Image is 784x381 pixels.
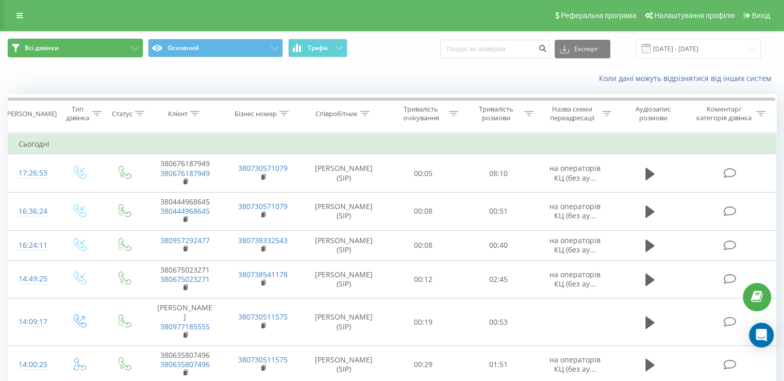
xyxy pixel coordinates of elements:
[235,109,277,118] div: Бізнес номер
[599,73,776,83] a: Коли дані можуть відрізнятися вiд інших систем
[545,105,599,122] div: Назва схеми переадресації
[19,312,46,332] div: 14:09:17
[8,39,143,57] button: Всі дзвінки
[386,298,461,346] td: 00:19
[160,322,210,331] a: 380977185555
[549,163,600,182] span: на операторів КЦ (без ау...
[160,235,210,245] a: 380957292477
[302,260,386,298] td: [PERSON_NAME] (SIP)
[693,105,754,122] div: Коментар/категорія дзвінка
[25,44,59,52] span: Всі дзвінки
[238,163,288,173] a: 380730571079
[302,230,386,260] td: [PERSON_NAME] (SIP)
[470,105,522,122] div: Тривалість розмови
[549,201,600,220] span: на операторів КЦ (без ау...
[168,109,188,118] div: Клієнт
[461,192,536,230] td: 00:51
[386,192,461,230] td: 00:08
[308,44,328,52] span: Графік
[386,154,461,193] td: 00:05
[19,269,46,289] div: 14:49:25
[65,105,89,122] div: Тип дзвінка
[238,312,288,322] a: 380730511575
[395,105,447,122] div: Тривалість очікування
[549,355,600,374] span: на операторів КЦ (без ау...
[461,298,536,346] td: 00:53
[8,134,776,154] td: Сьогодні
[623,105,683,122] div: Аудіозапис розмови
[461,230,536,260] td: 00:40
[315,109,358,118] div: Співробітник
[19,201,46,221] div: 16:36:24
[238,235,288,245] a: 380738332543
[752,11,770,20] span: Вихід
[549,235,600,255] span: на операторів КЦ (без ау...
[302,154,386,193] td: [PERSON_NAME] (SIP)
[19,235,46,256] div: 16:24:11
[160,206,210,216] a: 380444968645
[148,39,283,57] button: Основний
[238,201,288,211] a: 380730571079
[654,11,735,20] span: Налаштування профілю
[160,274,210,284] a: 380675023271
[461,260,536,298] td: 02:45
[19,355,46,375] div: 14:00:25
[386,260,461,298] td: 00:12
[238,269,288,279] a: 380738541178
[19,163,46,183] div: 17:26:53
[146,154,224,193] td: 380676187949
[302,192,386,230] td: [PERSON_NAME] (SIP)
[302,298,386,346] td: [PERSON_NAME] (SIP)
[238,355,288,364] a: 380730511575
[549,269,600,289] span: на операторів КЦ (без ау...
[160,168,210,178] a: 380676187949
[461,154,536,193] td: 08:10
[5,109,57,118] div: [PERSON_NAME]
[561,11,637,20] span: Реферальна програма
[146,298,224,346] td: [PERSON_NAME]
[288,39,347,57] button: Графік
[146,192,224,230] td: 380444968645
[386,230,461,260] td: 00:08
[555,40,610,58] button: Експорт
[160,359,210,369] a: 380635807496
[146,260,224,298] td: 380675023271
[112,109,132,118] div: Статус
[440,40,549,58] input: Пошук за номером
[749,323,774,347] div: Open Intercom Messenger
